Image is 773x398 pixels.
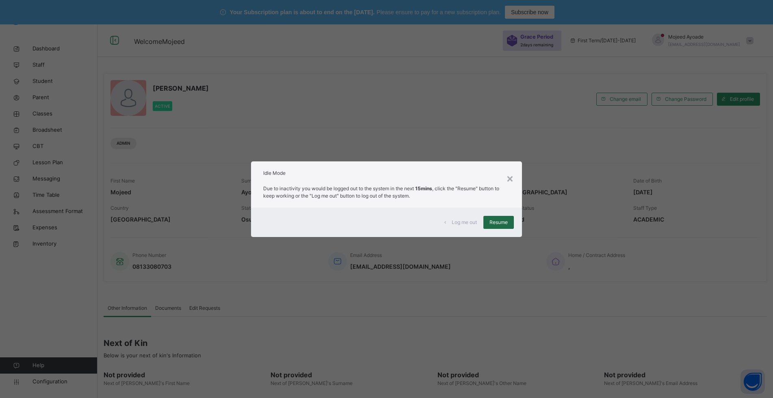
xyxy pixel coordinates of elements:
strong: 15mins [415,185,432,191]
span: Resume [489,219,508,226]
h2: Idle Mode [263,170,509,177]
div: × [506,170,514,187]
span: Log me out [452,219,477,226]
p: Due to inactivity you would be logged out to the system in the next , click the "Resume" button t... [263,185,509,200]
